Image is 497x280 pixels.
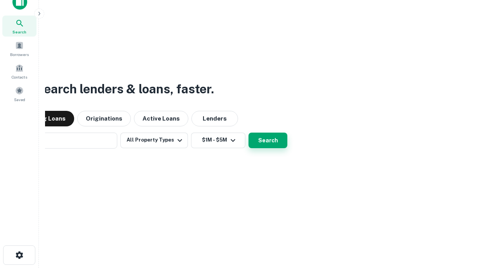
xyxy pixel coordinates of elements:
[12,29,26,35] span: Search
[458,218,497,255] iframe: Chat Widget
[2,38,36,59] a: Borrowers
[77,111,131,126] button: Originations
[2,16,36,37] a: Search
[191,133,245,148] button: $1M - $5M
[120,133,188,148] button: All Property Types
[248,133,287,148] button: Search
[134,111,188,126] button: Active Loans
[10,51,29,58] span: Borrowers
[14,96,25,103] span: Saved
[35,80,214,98] h3: Search lenders & loans, faster.
[2,61,36,82] a: Contacts
[12,74,27,80] span: Contacts
[2,83,36,104] a: Saved
[191,111,238,126] button: Lenders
